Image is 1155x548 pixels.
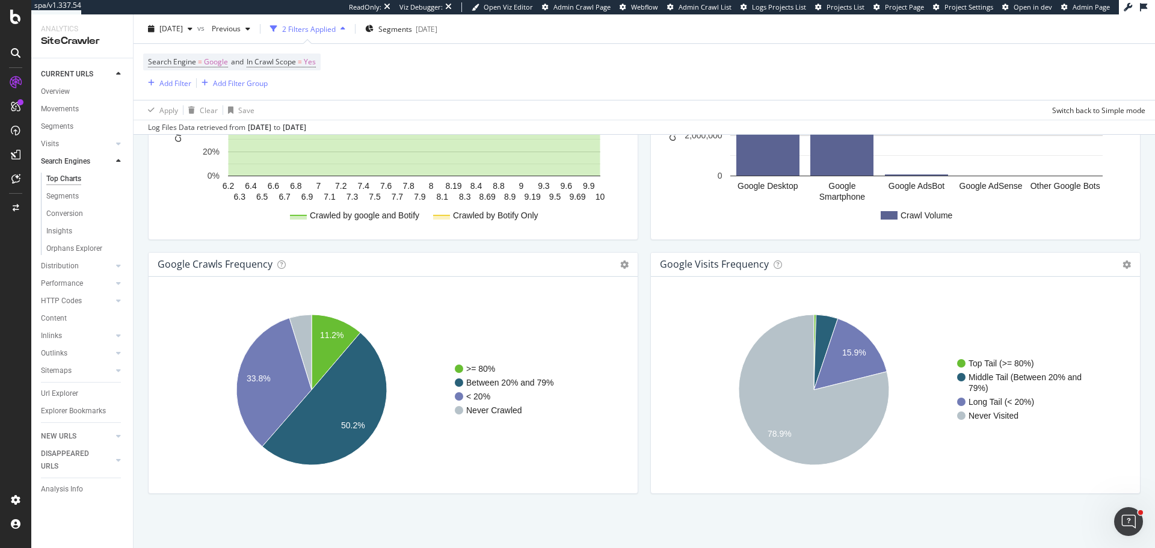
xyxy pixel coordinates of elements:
[1052,105,1145,115] div: Switch back to Simple mode
[842,348,866,357] text: 15.9%
[459,192,471,202] text: 8.3
[279,192,291,202] text: 6.7
[46,208,125,220] a: Conversion
[301,192,313,202] text: 6.9
[41,365,112,377] a: Sitemaps
[46,242,102,255] div: Orphans Explorer
[158,42,624,230] svg: A chart.
[41,430,112,443] a: NEW URLS
[661,296,1126,484] div: A chart.
[207,19,255,38] button: Previous
[41,365,72,377] div: Sitemaps
[41,312,67,325] div: Content
[223,100,254,120] button: Save
[159,23,183,34] span: 2025 Sep. 28th
[453,211,538,220] text: Crawled by Botify Only
[41,312,125,325] a: Content
[283,122,306,133] div: [DATE]
[620,2,658,12] a: Webflow
[1073,2,1110,11] span: Admin Page
[316,181,321,191] text: 7
[933,2,993,12] a: Project Settings
[661,42,1126,230] svg: A chart.
[538,181,550,191] text: 9.3
[46,190,125,203] a: Segments
[752,2,806,11] span: Logs Projects List
[41,155,90,168] div: Search Engines
[542,2,611,12] a: Admin Crawl Page
[679,2,731,11] span: Admin Crawl List
[231,57,244,67] span: and
[660,256,769,272] h4: google Visits Frequency
[158,296,624,484] div: A chart.
[320,331,344,340] text: 11.2%
[173,88,183,143] text: Crawled URLs
[41,277,112,290] a: Performance
[41,120,73,133] div: Segments
[445,181,461,191] text: 8.19
[479,192,496,202] text: 8.69
[41,405,125,417] a: Explorer Bookmarks
[969,383,988,393] text: 79%)
[335,181,347,191] text: 7.2
[238,105,254,115] div: Save
[41,138,112,150] a: Visits
[265,19,350,38] button: 2 Filters Applied
[414,192,426,202] text: 7.9
[41,260,112,272] a: Distribution
[519,181,524,191] text: 9
[148,122,306,133] div: Log Files Data retrieved from to
[41,448,112,473] a: DISAPPEARED URLS
[466,364,495,374] text: >= 80%
[815,2,864,12] a: Projects List
[41,448,102,473] div: DISAPPEARED URLS
[1061,2,1110,12] a: Admin Page
[41,68,93,81] div: CURRENT URLS
[148,57,196,67] span: Search Engine
[41,103,79,115] div: Movements
[466,378,554,387] text: Between 20% and 79%
[46,190,79,203] div: Segments
[290,181,302,191] text: 6.8
[466,405,522,415] text: Never Crawled
[466,392,490,401] text: < 20%
[668,89,677,141] text: Crawl Volume
[470,181,482,191] text: 8.4
[207,23,241,34] span: Previous
[901,211,953,220] text: Crawl Volume
[41,330,62,342] div: Inlinks
[738,181,798,191] text: Google Desktop
[667,2,731,12] a: Admin Crawl List
[1030,181,1100,191] text: Other Google Bots
[203,147,220,156] text: 20%
[324,192,336,202] text: 7.1
[41,330,112,342] a: Inlinks
[41,103,125,115] a: Movements
[392,192,404,202] text: 7.7
[685,131,722,140] text: 2,000,000
[41,483,125,496] a: Analysis Info
[484,2,533,11] span: Open Viz Editor
[304,54,316,70] span: Yes
[369,192,381,202] text: 7.5
[429,181,434,191] text: 8
[143,19,197,38] button: [DATE]
[46,173,81,185] div: Top Charts
[41,85,125,98] a: Overview
[46,225,72,238] div: Insights
[204,54,228,70] span: Google
[828,181,855,191] text: Google
[416,23,437,34] div: [DATE]
[569,192,585,202] text: 9.69
[143,76,191,90] button: Add Filter
[525,192,541,202] text: 9.19
[493,181,505,191] text: 8.8
[223,181,235,191] text: 6.2
[41,295,82,307] div: HTTP Codes
[346,192,359,202] text: 7.3
[718,171,722,181] text: 0
[402,181,414,191] text: 7.8
[46,173,125,185] a: Top Charts
[41,347,112,360] a: Outlinks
